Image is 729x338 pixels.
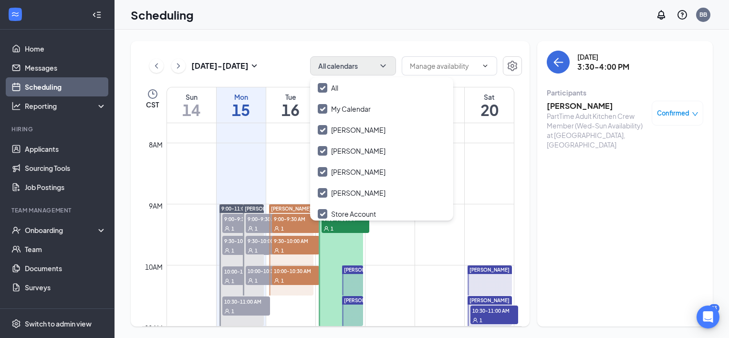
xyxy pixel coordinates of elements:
[281,225,284,232] span: 1
[272,266,320,275] span: 10:00-10:30 AM
[465,92,514,102] div: Sat
[274,226,280,232] svg: User
[249,60,260,72] svg: SmallChevronDown
[344,297,384,303] span: [PERSON_NAME]
[147,139,165,150] div: 8am
[281,247,284,254] span: 1
[246,214,293,223] span: 9:00-9:30 AM
[143,262,165,272] div: 10am
[365,102,415,118] h1: 18
[344,267,384,273] span: [PERSON_NAME]
[25,139,106,158] a: Applicants
[552,56,564,68] svg: ArrowLeft
[697,306,719,328] div: Open Intercom Messenger
[656,9,667,21] svg: Notifications
[274,248,280,253] svg: User
[131,7,194,23] h1: Scheduling
[222,296,270,306] span: 10:30-11:00 AM
[246,236,293,245] span: 9:30-10:00 AM
[547,101,647,111] h3: [PERSON_NAME]
[224,308,230,314] svg: User
[709,304,719,312] div: 23
[415,92,464,102] div: Fri
[547,88,703,97] div: Participants
[149,59,164,73] button: ChevronLeft
[272,214,320,223] span: 9:00-9:30 AM
[415,102,464,118] h1: 19
[692,111,698,117] span: down
[465,87,514,123] a: September 20, 2025
[25,240,106,259] a: Team
[217,92,266,102] div: Mon
[25,158,106,178] a: Sourcing Tools
[378,61,388,71] svg: ChevronDown
[274,278,280,284] svg: User
[25,58,106,77] a: Messages
[217,87,266,123] a: September 15, 2025
[25,278,106,297] a: Surveys
[224,248,230,253] svg: User
[699,11,707,19] div: BB
[224,226,230,232] svg: User
[10,10,20,19] svg: WorkstreamLogo
[316,87,365,123] a: September 17, 2025
[221,205,256,212] span: 9:00-11:00 AM
[222,236,270,245] span: 9:30-10:00 AM
[266,87,315,123] a: September 16, 2025
[577,52,629,62] div: [DATE]
[11,319,21,328] svg: Settings
[25,225,98,235] div: Onboarding
[547,111,647,149] div: PartTime Adult Kitchen Crew Member (Wed-Sun Availability) at [GEOGRAPHIC_DATA], [GEOGRAPHIC_DATA]
[167,102,216,118] h1: 14
[231,225,234,232] span: 1
[11,206,104,214] div: Team Management
[677,9,688,21] svg: QuestionInfo
[470,306,518,315] span: 10:30-11:00 AM
[507,60,518,72] svg: Settings
[174,60,183,72] svg: ChevronRight
[469,267,510,273] span: [PERSON_NAME]
[547,51,570,74] button: back-button
[479,317,482,324] span: 1
[152,60,161,72] svg: ChevronLeft
[248,248,253,253] svg: User
[143,323,165,333] div: 11am
[11,101,21,111] svg: Analysis
[191,61,249,71] h3: [DATE] - [DATE]
[657,108,689,118] span: Confirmed
[410,61,478,71] input: Manage availability
[322,214,369,223] span: 9:00-9:30 AM
[255,247,258,254] span: 1
[465,102,514,118] h1: 20
[472,317,478,323] svg: User
[25,319,92,328] div: Switch to admin view
[503,56,522,75] button: Settings
[167,87,216,123] a: September 14, 2025
[331,225,333,232] span: 1
[248,226,253,232] svg: User
[266,102,315,118] h1: 16
[271,206,311,211] span: [PERSON_NAME]
[577,62,629,72] h3: 3:30-4:00 PM
[92,10,102,20] svg: Collapse
[231,247,234,254] span: 1
[255,277,258,284] span: 1
[248,278,253,284] svg: User
[316,92,365,102] div: Wed
[217,102,266,118] h1: 15
[25,39,106,58] a: Home
[11,225,21,235] svg: UserCheck
[266,92,315,102] div: Tue
[321,205,355,212] span: 9:00-11:00 AM
[171,59,186,73] button: ChevronRight
[25,259,106,278] a: Documents
[167,92,216,102] div: Sun
[310,56,396,75] button: All calendarsChevronDown
[25,101,107,111] div: Reporting
[481,62,489,70] svg: ChevronDown
[231,308,234,315] span: 1
[231,278,234,285] span: 1
[316,102,365,118] h1: 17
[365,92,415,102] div: Thu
